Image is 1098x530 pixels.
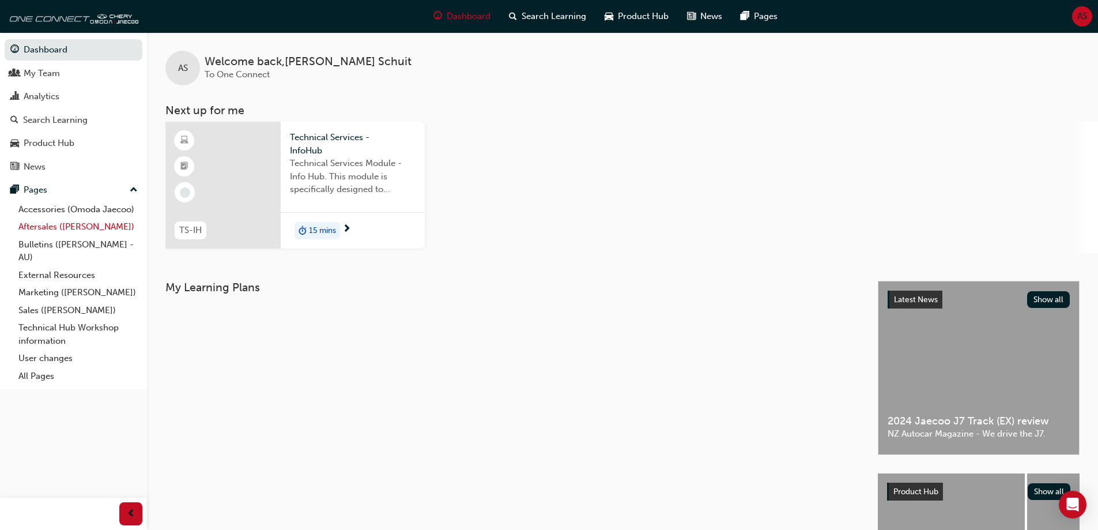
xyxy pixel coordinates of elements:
a: Dashboard [5,39,142,61]
span: guage-icon [433,9,442,24]
span: search-icon [509,9,517,24]
a: pages-iconPages [731,5,787,28]
button: Show all [1028,483,1071,500]
span: Product Hub [893,487,938,497]
span: Latest News [894,295,938,305]
span: NZ Autocar Magazine - We drive the J7. [888,427,1070,441]
a: Aftersales ([PERSON_NAME]) [14,218,142,236]
span: AS [178,62,188,75]
div: Product Hub [24,137,74,150]
h3: Next up for me [147,104,1098,117]
button: Pages [5,179,142,201]
div: Search Learning [23,114,88,127]
div: Open Intercom Messenger [1059,491,1086,518]
button: AS [1072,6,1092,27]
span: people-icon [10,69,19,79]
a: search-iconSearch Learning [500,5,595,28]
a: Accessories (Omoda Jaecoo) [14,201,142,219]
span: chart-icon [10,92,19,102]
span: Welcome back , [PERSON_NAME] Schuit [205,55,412,69]
span: AS [1077,10,1087,23]
a: User changes [14,349,142,367]
a: My Team [5,63,142,84]
a: car-iconProduct Hub [595,5,678,28]
div: News [24,160,46,174]
span: Search Learning [522,10,586,23]
a: Latest NewsShow all2024 Jaecoo J7 Track (EX) reviewNZ Autocar Magazine - We drive the J7. [878,281,1080,455]
a: Latest NewsShow all [888,291,1070,309]
span: up-icon [130,183,138,198]
a: All Pages [14,367,142,385]
span: learningResourceType_ELEARNING-icon [180,133,188,148]
img: oneconnect [6,5,138,28]
span: Pages [754,10,778,23]
span: prev-icon [127,507,135,521]
a: guage-iconDashboard [424,5,500,28]
span: 15 mins [309,224,336,238]
span: car-icon [605,9,613,24]
a: External Resources [14,266,142,284]
span: TS-IH [179,224,202,237]
a: Sales ([PERSON_NAME]) [14,302,142,319]
span: guage-icon [10,45,19,55]
span: To One Connect [205,69,270,80]
span: search-icon [10,115,18,126]
button: DashboardMy TeamAnalyticsSearch LearningProduct HubNews [5,37,142,179]
span: car-icon [10,138,19,149]
span: Technical Services - InfoHub [290,131,416,157]
span: Product Hub [618,10,669,23]
span: pages-icon [10,185,19,196]
a: Bulletins ([PERSON_NAME] - AU) [14,236,142,266]
span: booktick-icon [180,159,188,174]
a: TS-IHTechnical Services - InfoHubTechnical Services Module - Info Hub. This module is specificall... [165,122,425,249]
a: Analytics [5,86,142,107]
a: Product Hub [5,133,142,154]
span: duration-icon [299,223,307,238]
span: 2024 Jaecoo J7 Track (EX) review [888,415,1070,428]
span: news-icon [10,162,19,172]
div: My Team [24,67,60,80]
span: Technical Services Module - Info Hub. This module is specifically designed to address the require... [290,157,416,196]
a: Product HubShow all [887,483,1070,501]
h3: My Learning Plans [165,281,859,294]
div: Pages [24,183,47,197]
span: learningRecordVerb_NONE-icon [180,187,190,198]
a: Search Learning [5,110,142,131]
a: Marketing ([PERSON_NAME]) [14,284,142,302]
div: Analytics [24,90,59,103]
span: pages-icon [741,9,749,24]
button: Show all [1027,291,1070,308]
a: Technical Hub Workshop information [14,319,142,349]
span: next-icon [342,224,351,235]
span: News [700,10,722,23]
span: Dashboard [447,10,490,23]
a: news-iconNews [678,5,731,28]
a: News [5,156,142,178]
span: news-icon [687,9,696,24]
